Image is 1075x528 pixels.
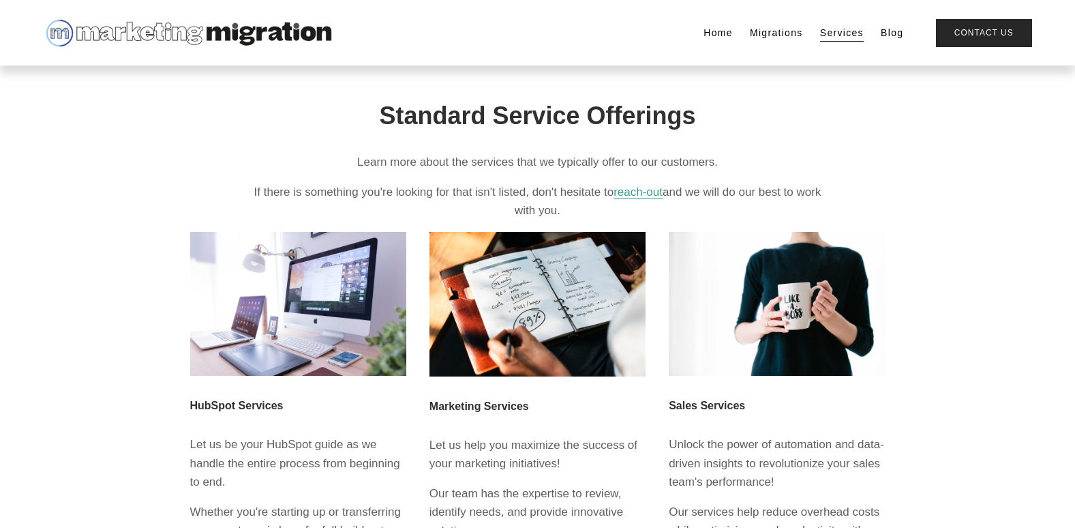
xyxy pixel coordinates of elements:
[429,400,646,413] h3: Marketing Services
[669,435,885,491] p: Unlock the power of automation and data-driven insights to revolutionize your sales team's perfor...
[249,183,825,220] p: If there is something you're looking for that isn't listed, don't hesitate to and we will do our ...
[936,19,1032,47] a: Contact Us
[249,102,825,130] h1: Standard Service Offerings
[43,16,333,50] img: Marketing Migration
[669,399,885,412] h3: Sales Services
[750,23,803,42] a: Migrations
[703,23,733,42] a: Home
[190,399,406,412] h3: HubSpot Services
[820,23,864,42] a: Services
[190,435,406,491] p: Let us be your HubSpot guide as we handle the entire process from beginning to end.
[249,153,825,171] p: Learn more about the services that we typically offer to our customers.
[881,23,903,42] a: Blog
[429,436,646,473] p: Let us help you maximize the success of your marketing initiatives!
[614,186,663,199] a: reach-out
